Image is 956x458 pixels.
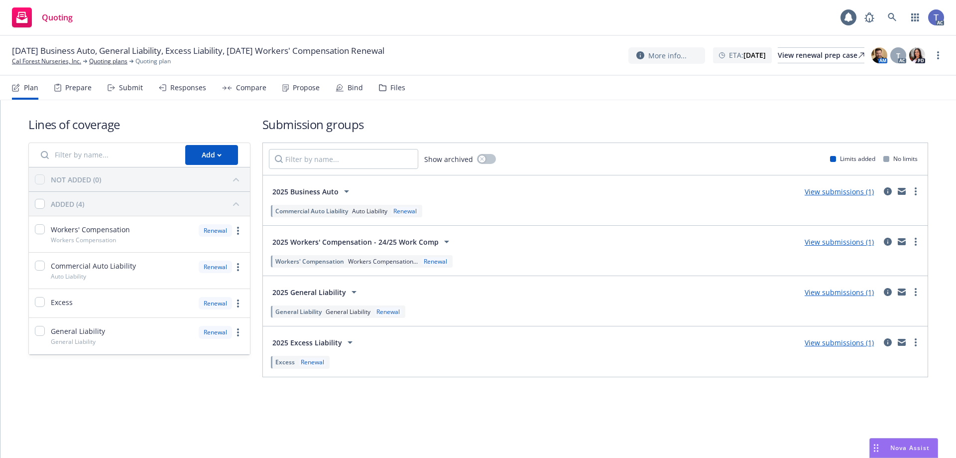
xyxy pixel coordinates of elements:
[326,307,370,316] span: General Liability
[422,257,449,266] div: Renewal
[199,326,232,338] div: Renewal
[272,186,339,197] span: 2025 Business Auto
[275,307,322,316] span: General Liability
[928,9,944,25] img: photo
[275,358,295,366] span: Excess
[648,50,687,61] span: More info...
[348,84,363,92] div: Bind
[42,13,73,21] span: Quoting
[89,57,127,66] a: Quoting plans
[882,236,894,248] a: circleInformation
[910,286,922,298] a: more
[51,196,244,212] button: ADDED (4)
[390,84,405,92] div: Files
[28,116,250,133] h1: Lines of coverage
[352,207,387,215] span: Auto Liability
[51,199,84,209] div: ADDED (4)
[932,49,944,61] a: more
[12,57,81,66] a: Cal Forest Nurseries, Inc.
[299,358,326,366] div: Renewal
[871,47,887,63] img: photo
[910,185,922,197] a: more
[236,84,266,92] div: Compare
[51,337,96,346] span: General Liability
[830,154,875,163] div: Limits added
[882,286,894,298] a: circleInformation
[896,336,908,348] a: mail
[232,225,244,237] a: more
[628,47,705,64] button: More info...
[51,224,130,235] span: Workers' Compensation
[896,185,908,197] a: mail
[882,185,894,197] a: circleInformation
[778,48,864,63] div: View renewal prep case
[859,7,879,27] a: Report a Bug
[272,287,346,298] span: 2025 General Liability
[119,84,143,92] div: Submit
[51,297,73,307] span: Excess
[275,207,348,215] span: Commercial Auto Liability
[232,326,244,338] a: more
[51,326,105,336] span: General Liability
[905,7,925,27] a: Switch app
[896,50,900,61] span: T
[805,237,874,247] a: View submissions (1)
[51,171,244,187] button: NOT ADDED (0)
[185,145,238,165] button: Add
[910,336,922,348] a: more
[805,338,874,347] a: View submissions (1)
[293,84,320,92] div: Propose
[272,337,342,348] span: 2025 Excess Liability
[269,181,356,201] button: 2025 Business Auto
[199,224,232,237] div: Renewal
[896,286,908,298] a: mail
[391,207,419,215] div: Renewal
[890,444,930,452] span: Nova Assist
[35,145,179,165] input: Filter by name...
[262,116,928,133] h1: Submission groups
[65,84,92,92] div: Prepare
[869,438,938,458] button: Nova Assist
[199,297,232,309] div: Renewal
[135,57,171,66] span: Quoting plan
[896,236,908,248] a: mail
[275,257,344,266] span: Workers' Compensation
[269,149,418,169] input: Filter by name...
[883,154,918,163] div: No limits
[882,7,902,27] a: Search
[232,261,244,273] a: more
[202,146,222,164] div: Add
[269,282,363,302] button: 2025 General Liability
[232,298,244,309] a: more
[272,237,439,247] span: 2025 Workers' Compensation - 24/25 Work Comp
[24,84,38,92] div: Plan
[170,84,206,92] div: Responses
[51,272,86,281] span: Auto Liability
[805,187,874,196] a: View submissions (1)
[778,47,864,63] a: View renewal prep case
[51,174,101,185] div: NOT ADDED (0)
[199,261,232,273] div: Renewal
[743,50,766,60] strong: [DATE]
[269,232,456,252] button: 2025 Workers' Compensation - 24/25 Work Comp
[882,336,894,348] a: circleInformation
[269,332,359,352] button: 2025 Excess Liability
[910,236,922,248] a: more
[870,439,882,458] div: Drag to move
[12,45,384,57] span: [DATE] Business Auto, General Liability, Excess Liability, [DATE] Workers' Compensation Renewal
[909,47,925,63] img: photo
[374,307,402,316] div: Renewal
[51,261,136,271] span: Commercial Auto Liability
[805,288,874,297] a: View submissions (1)
[424,154,473,164] span: Show archived
[348,257,418,266] span: Workers Compensation...
[8,3,77,31] a: Quoting
[729,50,766,60] span: ETA :
[51,236,116,244] span: Workers Compensation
